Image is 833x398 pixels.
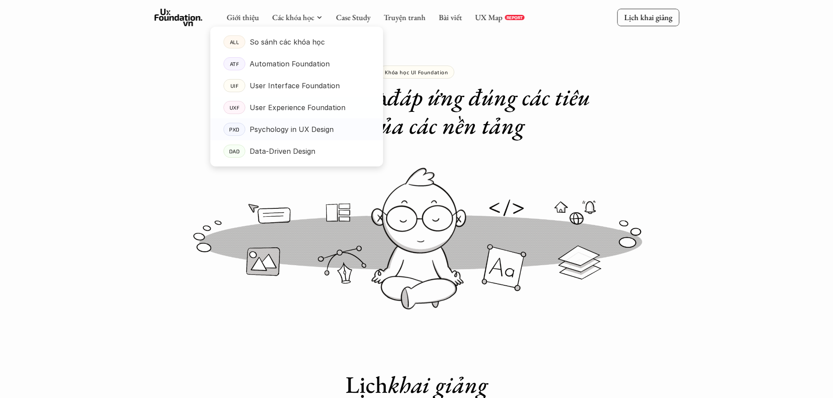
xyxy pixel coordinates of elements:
[250,123,334,136] p: Psychology in UX Design
[229,126,240,132] p: PXD
[250,101,345,114] p: User Experience Foundation
[210,97,383,118] a: UXFUser Experience Foundation
[242,83,592,140] h1: Thiết kế đẹp và
[229,148,240,154] p: DAD
[506,15,523,20] p: REPORT
[624,12,672,22] p: Lịch khai giảng
[336,12,370,22] a: Case Study
[227,12,259,22] a: Giới thiệu
[250,145,315,158] p: Data-Driven Design
[210,31,383,53] a: ALLSo sánh các khóa học
[230,61,239,67] p: ATF
[272,12,314,22] a: Các khóa học
[385,69,448,75] p: Khóa học UI Foundation
[210,53,383,75] a: ATFAutomation Foundation
[475,12,502,22] a: UX Map
[250,79,340,92] p: User Interface Foundation
[210,118,383,140] a: PXDPsychology in UX Design
[250,57,330,70] p: Automation Foundation
[309,82,596,141] em: đáp ứng đúng các tiêu chuẩn của các nền tảng
[250,35,325,48] p: So sánh các khóa học
[230,83,238,89] p: UIF
[505,15,524,20] a: REPORT
[230,39,239,45] p: ALL
[617,9,679,26] a: Lịch khai giảng
[229,104,239,111] p: UXF
[210,140,383,162] a: DADData-Driven Design
[210,75,383,97] a: UIFUser Interface Foundation
[383,12,425,22] a: Truyện tranh
[439,12,462,22] a: Bài viết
